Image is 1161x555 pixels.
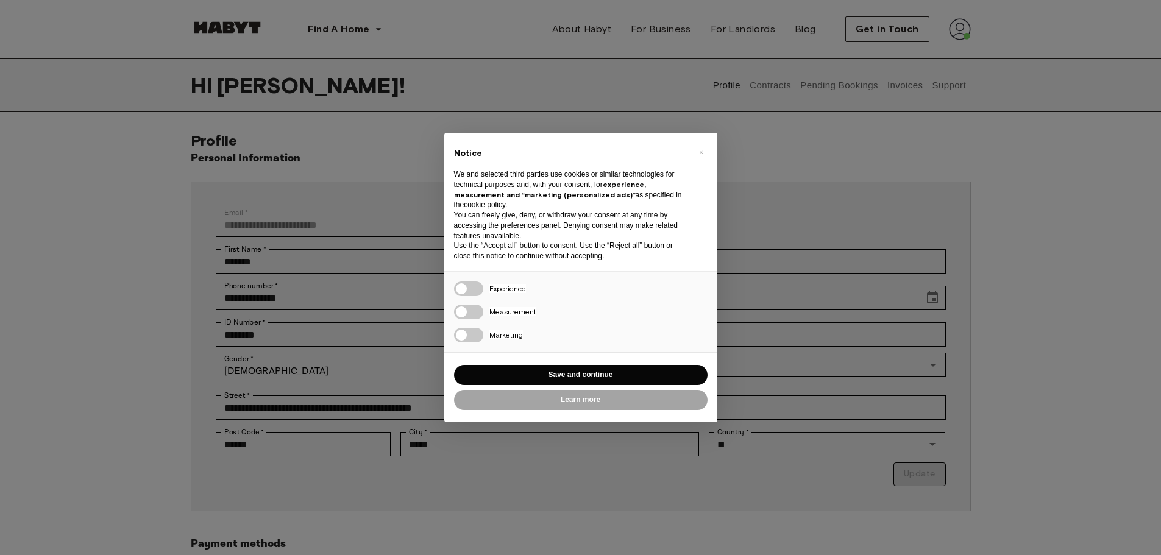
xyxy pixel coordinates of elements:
[489,284,526,293] span: Experience
[454,147,688,160] h2: Notice
[454,169,688,210] p: We and selected third parties use cookies or similar technologies for technical purposes and, wit...
[454,210,688,241] p: You can freely give, deny, or withdraw your consent at any time by accessing the preferences pane...
[454,241,688,261] p: Use the “Accept all” button to consent. Use the “Reject all” button or close this notice to conti...
[464,200,505,209] a: cookie policy
[489,330,523,339] span: Marketing
[489,307,536,316] span: Measurement
[454,180,646,199] strong: experience, measurement and “marketing (personalized ads)”
[454,390,708,410] button: Learn more
[699,145,703,160] span: ×
[692,143,711,162] button: Close this notice
[454,365,708,385] button: Save and continue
